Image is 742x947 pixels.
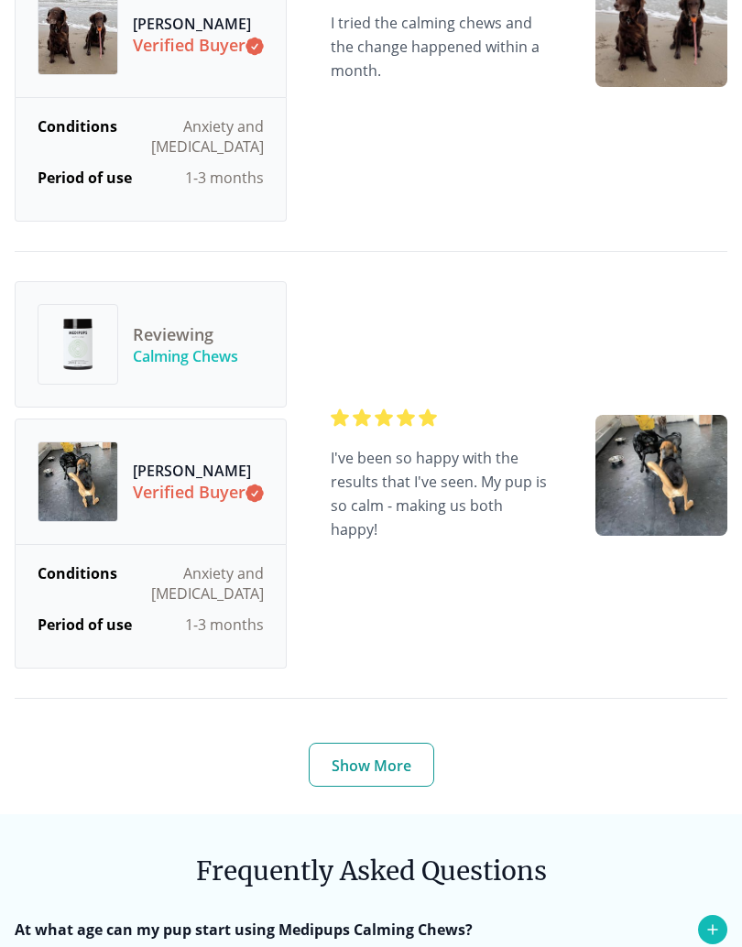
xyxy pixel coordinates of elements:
img: Quantity Chews [52,319,104,370]
b: Period of use [38,615,132,635]
h6: Frequently Asked Questions [15,853,727,889]
button: Show More [309,743,434,787]
span: Reviewing [133,323,238,346]
span: [PERSON_NAME] [133,461,264,481]
b: Conditions [38,563,117,604]
b: Period of use [38,168,132,188]
span: Anxiety and [MEDICAL_DATA] [122,563,264,604]
b: Conditions [38,116,117,157]
img: Calming Chews Reviewer [38,441,118,522]
span: 1-3 months [185,168,264,188]
span: Calming Chews [133,346,238,366]
span: Anxiety and [MEDICAL_DATA] [122,116,264,157]
img: review-Ryan-for-Calming Chews [595,415,727,536]
span: Verified Buyer [133,481,264,504]
span: [PERSON_NAME] [133,14,264,34]
div: I've been so happy with the results that I've seen. My pup is so calm - making us both happy! [331,408,551,541]
p: At what age can my pup start using Medipups Calming Chews? [15,919,473,941]
span: Verified Buyer [133,34,264,57]
span: 1-3 months [185,615,264,635]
